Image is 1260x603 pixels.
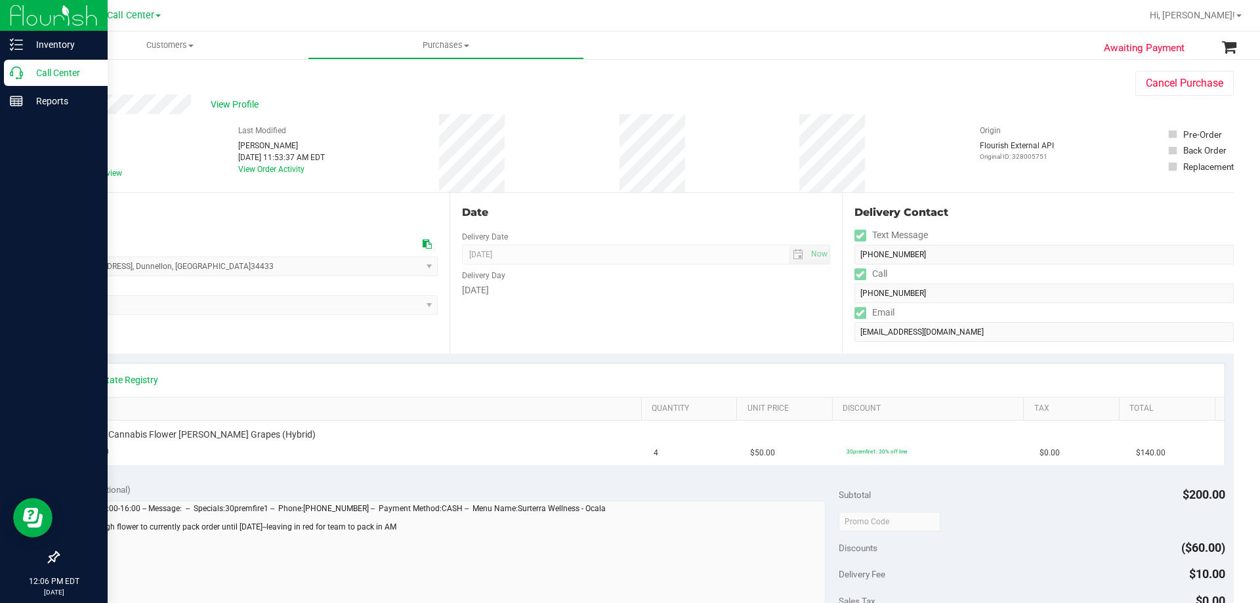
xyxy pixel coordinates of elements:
[854,283,1234,303] input: Format: (999) 999-9999
[10,66,23,79] inline-svg: Call Center
[1104,41,1185,56] span: Awaiting Payment
[423,238,432,251] div: Copy address to clipboard
[854,245,1234,264] input: Format: (999) 999-9999
[1135,71,1234,96] button: Cancel Purchase
[980,152,1054,161] p: Original ID: 328005751
[1034,404,1114,414] a: Tax
[1136,447,1165,459] span: $140.00
[107,10,154,21] span: Call Center
[750,447,775,459] span: $50.00
[462,283,829,297] div: [DATE]
[23,37,102,52] p: Inventory
[854,264,887,283] label: Call
[843,404,1018,414] a: Discount
[854,205,1234,220] div: Delivery Contact
[10,94,23,108] inline-svg: Reports
[6,575,102,587] p: 12:06 PM EDT
[839,536,877,560] span: Discounts
[1129,404,1209,414] a: Total
[462,231,508,243] label: Delivery Date
[238,140,325,152] div: [PERSON_NAME]
[462,270,505,281] label: Delivery Day
[1183,160,1234,173] div: Replacement
[854,303,894,322] label: Email
[75,428,316,441] span: FT 3.5g Cannabis Flower [PERSON_NAME] Grapes (Hybrid)
[6,587,102,597] p: [DATE]
[31,39,308,51] span: Customers
[1189,567,1225,581] span: $10.00
[31,31,308,59] a: Customers
[652,404,732,414] a: Quantity
[23,65,102,81] p: Call Center
[1183,488,1225,501] span: $200.00
[462,205,829,220] div: Date
[654,447,658,459] span: 4
[839,489,871,500] span: Subtotal
[13,498,52,537] iframe: Resource center
[1183,144,1227,157] div: Back Order
[980,140,1054,161] div: Flourish External API
[23,93,102,109] p: Reports
[238,125,286,136] label: Last Modified
[1181,541,1225,554] span: ($60.00)
[747,404,828,414] a: Unit Price
[211,98,263,112] span: View Profile
[1039,447,1060,459] span: $0.00
[238,165,304,174] a: View Order Activity
[308,31,584,59] a: Purchases
[1183,128,1222,141] div: Pre-Order
[58,205,438,220] div: Location
[839,569,885,579] span: Delivery Fee
[854,226,928,245] label: Text Message
[308,39,583,51] span: Purchases
[79,373,158,386] a: View State Registry
[238,152,325,163] div: [DATE] 11:53:37 AM EDT
[847,448,907,455] span: 30premfire1: 30% off line
[839,512,940,531] input: Promo Code
[77,404,636,414] a: SKU
[980,125,1001,136] label: Origin
[1150,10,1235,20] span: Hi, [PERSON_NAME]!
[10,38,23,51] inline-svg: Inventory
